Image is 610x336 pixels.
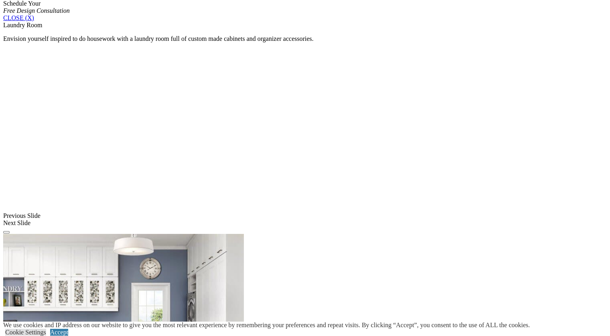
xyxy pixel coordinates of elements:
[3,35,607,42] p: Envision yourself inspired to do housework with a laundry room full of custom made cabinets and o...
[3,14,34,21] a: CLOSE (X)
[3,322,530,329] div: We use cookies and IP address on our website to give you the most relevant experience by remember...
[5,329,46,336] a: Cookie Settings
[50,329,68,336] a: Accept
[3,22,42,28] span: Laundry Room
[3,7,70,14] em: Free Design Consultation
[3,231,10,233] button: Click here to pause slide show
[3,219,607,227] div: Next Slide
[3,212,607,219] div: Previous Slide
